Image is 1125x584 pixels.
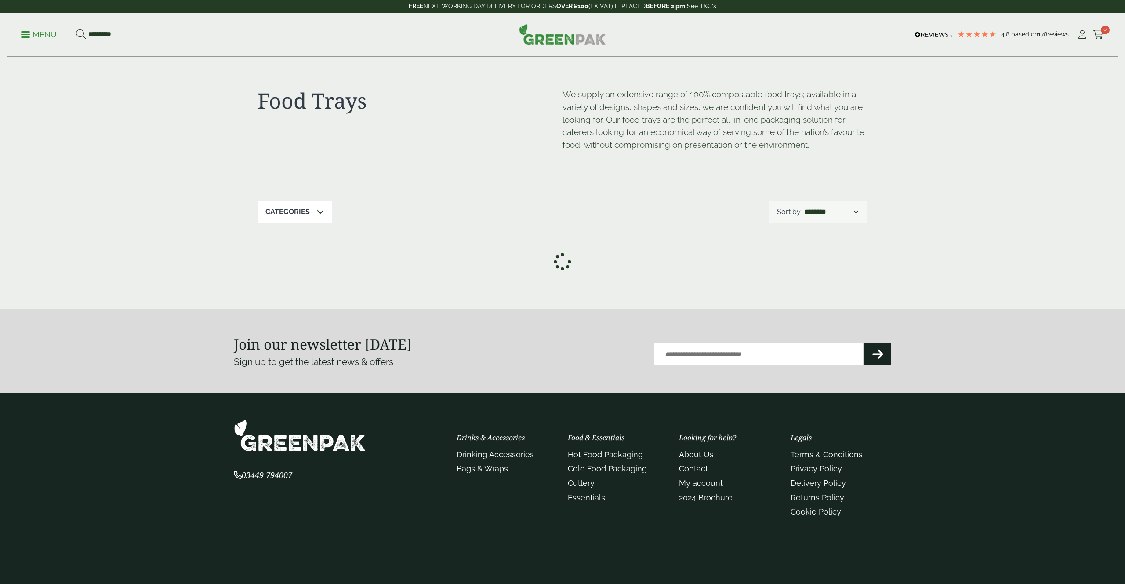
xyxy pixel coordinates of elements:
p: Sign up to get the latest news & offers [234,355,530,369]
a: See T&C's [687,3,716,10]
a: 2024 Brochure [679,493,733,502]
span: 178 [1038,31,1047,38]
a: Privacy Policy [791,464,842,473]
strong: BEFORE 2 pm [646,3,685,10]
img: REVIEWS.io [915,32,953,38]
i: My Account [1077,30,1088,39]
a: My account [679,478,723,488]
span: reviews [1047,31,1069,38]
span: 0 [1101,26,1110,34]
a: Delivery Policy [791,478,846,488]
a: Cookie Policy [791,507,841,516]
a: Cutlery [568,478,595,488]
strong: Join our newsletter [DATE] [234,335,412,354]
strong: FREE [409,3,423,10]
span: Based on [1011,31,1038,38]
a: About Us [679,450,714,459]
a: Essentials [568,493,605,502]
a: Terms & Conditions [791,450,863,459]
strong: OVER £100 [556,3,588,10]
i: Cart [1093,30,1104,39]
p: Sort by [777,207,801,217]
span: 03449 794007 [234,470,292,480]
a: Hot Food Packaging [568,450,643,459]
select: Shop order [802,207,860,217]
a: 0 [1093,28,1104,41]
p: Categories [265,207,310,217]
img: GreenPak Supplies [519,24,606,45]
img: GreenPak Supplies [234,420,366,452]
span: 4.8 [1001,31,1011,38]
h1: Food Trays [258,88,562,113]
a: Drinking Accessories [457,450,534,459]
div: 4.78 Stars [957,30,997,38]
p: We supply an extensive range of 100% compostable food trays; available in a variety of designs, s... [562,88,867,151]
a: Contact [679,464,708,473]
a: 03449 794007 [234,471,292,480]
a: Bags & Wraps [457,464,508,473]
a: Cold Food Packaging [568,464,647,473]
a: Returns Policy [791,493,844,502]
p: Menu [21,29,57,40]
a: Menu [21,29,57,38]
